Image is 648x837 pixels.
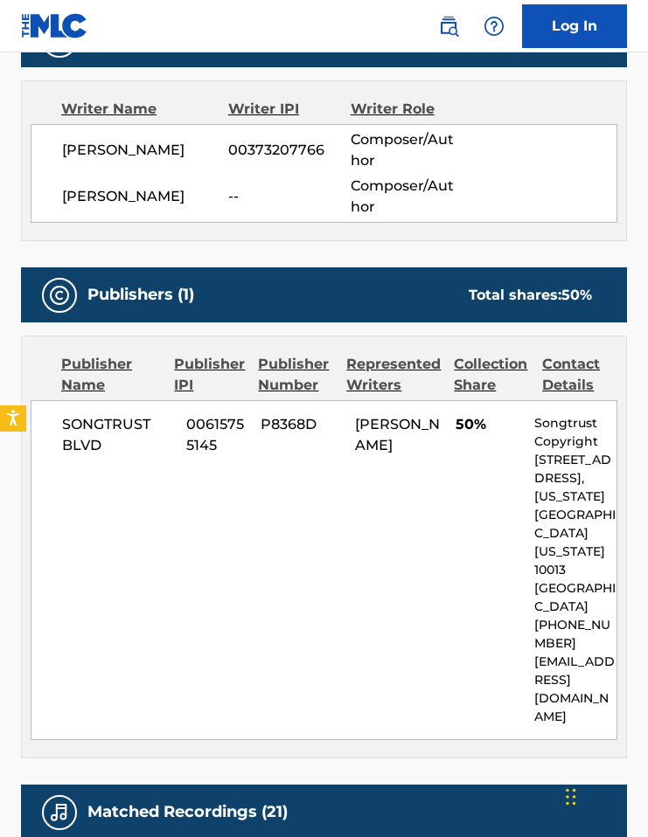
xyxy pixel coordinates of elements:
p: Songtrust Copyright [534,414,617,451]
img: Matched Recordings [49,802,70,823]
img: search [438,16,459,37]
span: [PERSON_NAME] [355,416,440,453]
span: -- [228,186,350,207]
span: [PERSON_NAME] [62,140,228,161]
div: Writer Role [351,99,462,120]
div: Represented Writers [346,354,441,396]
p: [EMAIL_ADDRESS][DOMAIN_NAME] [534,653,617,726]
img: MLC Logo [21,13,88,38]
div: Publisher IPI [174,354,245,396]
div: Writer Name [61,99,228,120]
span: Composer/Author [351,176,462,218]
p: [GEOGRAPHIC_DATA] [534,579,617,616]
h5: Matched Recordings (21) [87,802,288,822]
div: Contact Details [542,354,617,396]
p: [PHONE_NUMBER] [534,616,617,653]
div: Drag [566,771,576,823]
div: Writer IPI [228,99,351,120]
span: 00615755145 [186,414,247,456]
p: [STREET_ADDRESS], [534,451,617,488]
span: [PERSON_NAME] [62,186,228,207]
span: 50 % [561,287,592,303]
div: Collection Share [454,354,529,396]
span: 00373207766 [228,140,350,161]
a: Log In [522,4,627,48]
span: 50% [456,414,521,435]
iframe: Chat Widget [561,753,648,837]
div: Publisher Name [61,354,161,396]
a: Public Search [431,9,466,44]
span: P8368D [261,414,343,435]
img: help [484,16,505,37]
div: Help [477,9,512,44]
h5: Publishers (1) [87,285,194,305]
p: [US_STATE][GEOGRAPHIC_DATA][US_STATE] 10013 [534,488,617,579]
span: SONGTRUST BLVD [62,414,173,456]
div: Total shares: [469,285,592,306]
div: Publisher Number [258,354,333,396]
span: Composer/Author [351,129,462,171]
img: Publishers [49,285,70,306]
